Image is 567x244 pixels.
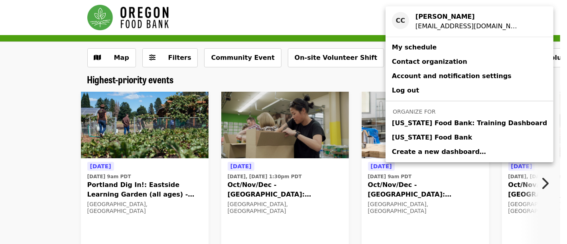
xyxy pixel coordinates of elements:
[393,108,435,115] span: Organize for
[415,13,475,20] strong: [PERSON_NAME]
[392,12,409,29] div: CC
[392,87,419,94] span: Log out
[392,58,467,65] span: Contact organization
[386,55,553,69] a: Contact organization
[386,83,553,98] a: Log out
[386,10,553,33] a: CC[PERSON_NAME][EMAIL_ADDRESS][DOMAIN_NAME]
[415,22,521,31] div: cchinchilla@oregonfoodbank.org
[392,118,547,128] span: [US_STATE] Food Bank: Training Dashboard
[392,72,512,80] span: Account and notification settings
[392,133,472,142] span: [US_STATE] Food Bank
[386,40,553,55] a: My schedule
[386,145,553,159] a: Create a new dashboard…
[386,69,553,83] a: Account and notification settings
[386,116,553,130] a: [US_STATE] Food Bank: Training Dashboard
[415,12,521,22] div: Carlos Chinchilla
[386,130,553,145] a: [US_STATE] Food Bank
[392,43,437,51] span: My schedule
[392,148,486,155] span: Create a new dashboard…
